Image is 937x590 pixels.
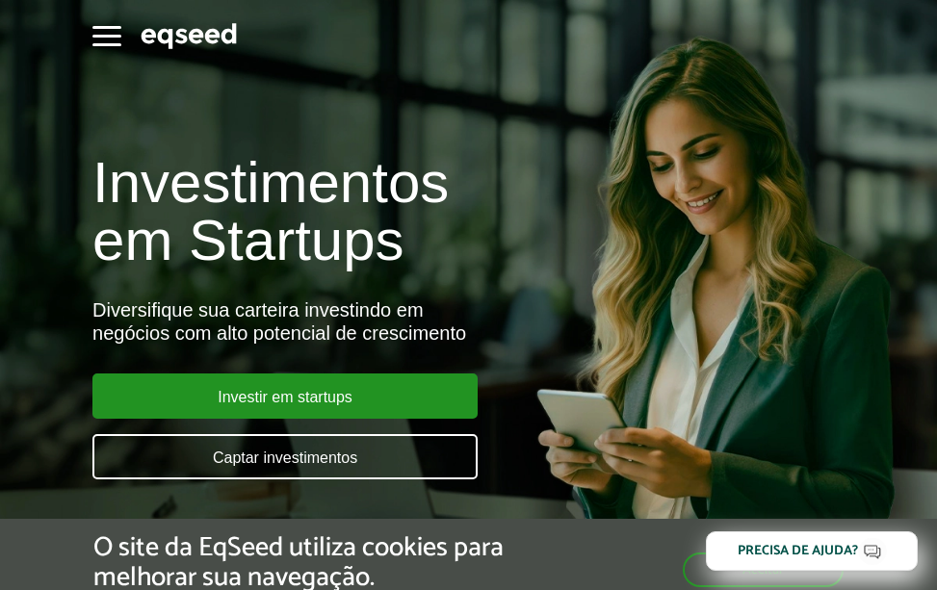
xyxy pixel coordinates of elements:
[141,20,237,52] img: EqSeed
[92,298,845,345] div: Diversifique sua carteira investindo em negócios com alto potencial de crescimento
[683,552,844,587] button: Aceitar
[92,434,478,479] a: Captar investimentos
[92,373,478,419] a: Investir em startups
[92,154,845,269] h1: Investimentos em Startups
